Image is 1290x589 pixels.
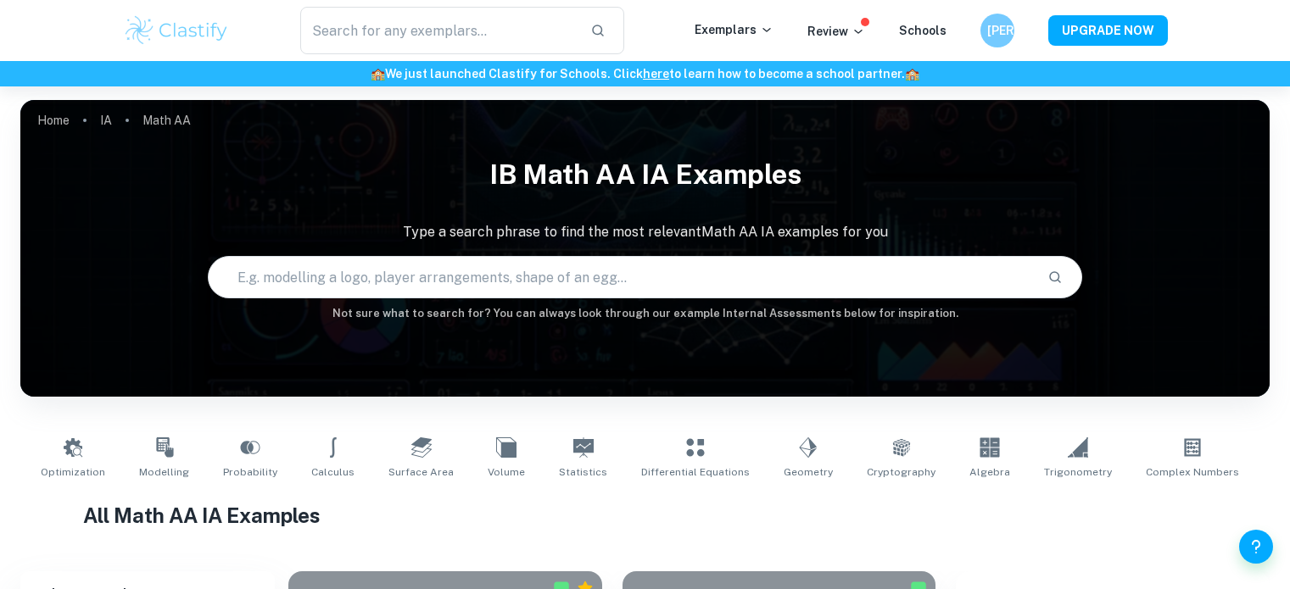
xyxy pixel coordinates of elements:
[1146,464,1239,480] span: Complex Numbers
[209,253,1034,301] input: E.g. modelling a logo, player arrangements, shape of an egg...
[223,464,277,480] span: Probability
[20,305,1270,322] h6: Not sure what to search for? You can always look through our example Internal Assessments below f...
[641,464,750,480] span: Differential Equations
[123,14,231,47] img: Clastify logo
[559,464,607,480] span: Statistics
[695,20,773,39] p: Exemplars
[899,24,947,37] a: Schools
[1239,530,1273,564] button: Help and Feedback
[100,108,112,132] a: IA
[41,464,105,480] span: Optimization
[807,22,865,41] p: Review
[371,67,385,81] span: 🏫
[867,464,935,480] span: Cryptography
[488,464,525,480] span: Volume
[987,21,1007,40] h6: [PERSON_NAME]
[142,111,191,130] p: Math AA
[1041,263,1069,292] button: Search
[20,222,1270,242] p: Type a search phrase to find the most relevant Math AA IA examples for you
[20,147,1270,202] h1: IB Math AA IA examples
[83,500,1208,531] h1: All Math AA IA Examples
[980,14,1014,47] button: [PERSON_NAME]
[905,67,919,81] span: 🏫
[37,108,70,132] a: Home
[1048,15,1168,46] button: UPGRADE NOW
[139,464,189,480] span: Modelling
[784,464,833,480] span: Geometry
[643,67,669,81] a: here
[969,464,1010,480] span: Algebra
[388,464,454,480] span: Surface Area
[300,7,578,54] input: Search for any exemplars...
[1044,464,1112,480] span: Trigonometry
[3,64,1287,83] h6: We just launched Clastify for Schools. Click to learn how to become a school partner.
[311,464,355,480] span: Calculus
